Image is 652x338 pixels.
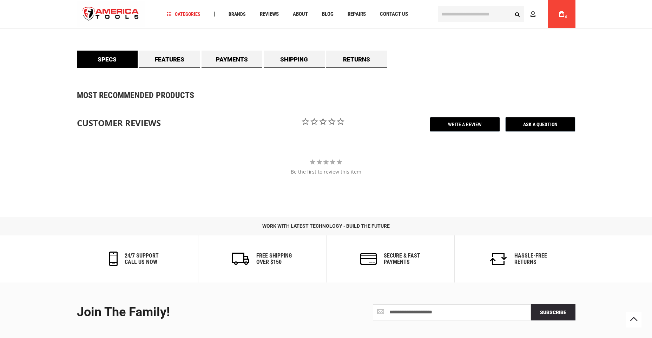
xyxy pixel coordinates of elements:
[511,7,524,21] button: Search
[319,9,337,19] a: Blog
[293,12,308,17] span: About
[77,91,551,99] strong: Most Recommended Products
[77,305,321,319] div: Join the Family!
[202,51,263,68] a: Payments
[531,304,575,320] button: Subscribe
[77,117,179,129] div: Customer Reviews
[514,253,547,265] h6: Hassle-Free Returns
[565,15,567,19] span: 0
[257,9,282,19] a: Reviews
[430,117,500,132] span: Write a Review
[77,1,145,27] img: America Tools
[139,51,200,68] a: Features
[164,9,204,19] a: Categories
[344,9,369,19] a: Repairs
[380,12,408,17] span: Contact Us
[77,1,145,27] a: store logo
[264,51,325,68] a: Shipping
[260,12,279,17] span: Reviews
[540,310,566,315] span: Subscribe
[125,253,159,265] h6: 24/7 support call us now
[377,9,411,19] a: Contact Us
[229,12,246,17] span: Brands
[322,12,334,17] span: Blog
[77,168,575,175] div: Be the first to review this item
[256,253,292,265] h6: Free Shipping Over $150
[348,12,366,17] span: Repairs
[505,117,575,132] span: Ask a Question
[167,12,200,17] span: Categories
[326,51,387,68] a: Returns
[225,9,249,19] a: Brands
[77,51,138,68] a: Specs
[384,253,420,265] h6: secure & fast payments
[290,9,311,19] a: About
